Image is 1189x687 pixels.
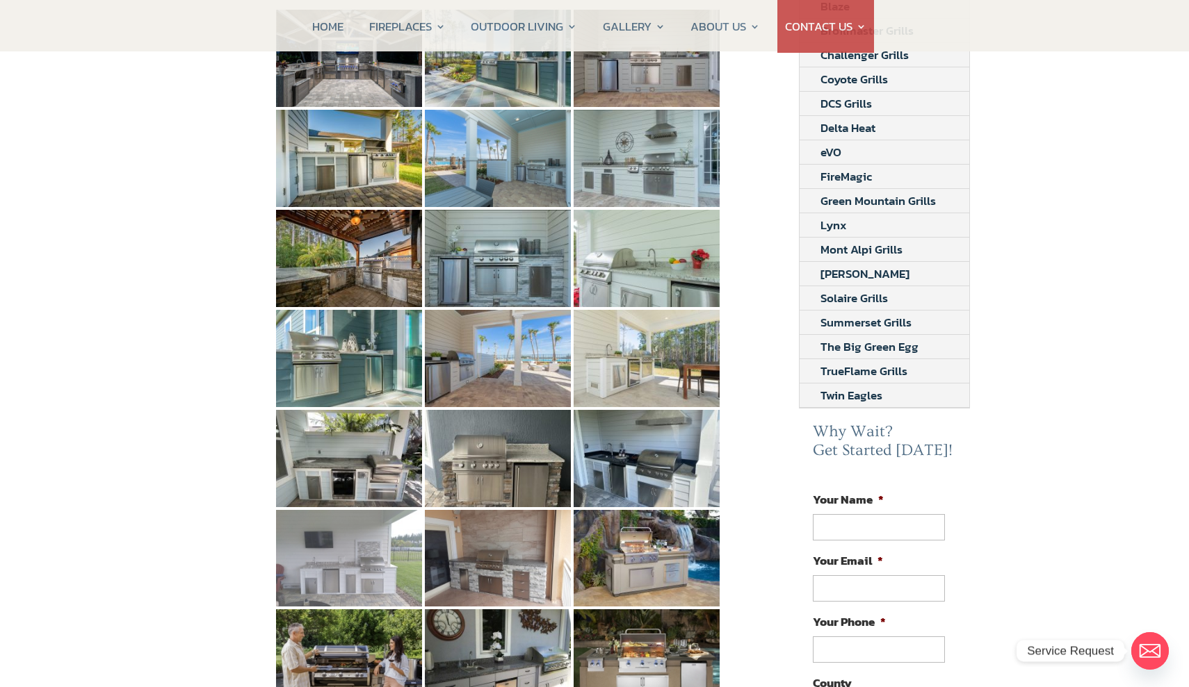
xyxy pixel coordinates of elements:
[574,110,720,207] img: 5
[276,410,422,507] img: 12
[813,492,884,507] label: Your Name
[800,67,909,91] a: Coyote Grills
[813,553,883,568] label: Your Email
[425,310,571,407] img: 10
[800,335,939,358] a: The Big Green Egg
[800,311,932,334] a: Summerset Grills
[800,213,868,237] a: Lynx
[800,189,957,213] a: Green Mountain Grills
[800,140,862,164] a: eVO
[425,210,571,307] img: 7
[574,10,720,107] img: 2
[800,165,893,188] a: FireMagic
[800,359,928,383] a: TrueFlame Grills
[276,110,422,207] img: 3
[574,410,720,507] img: 14
[813,614,886,629] label: Your Phone
[425,410,571,507] img: 13
[800,238,923,261] a: Mont Alpi Grills
[800,92,893,115] a: DCS Grills
[800,286,909,310] a: Solaire Grills
[574,310,720,407] img: 11
[800,116,896,140] a: Delta Heat
[276,210,422,307] img: 6
[276,10,422,107] img: 30
[425,110,571,207] img: 4
[800,43,930,67] a: Challenger Grills
[574,210,720,307] img: 8
[800,383,903,407] a: Twin Eagles
[813,422,956,467] h2: Why Wait? Get Started [DATE]!
[1131,632,1169,670] a: Email
[425,10,571,107] img: 1
[425,510,571,607] img: 16
[276,310,422,407] img: 9
[574,510,720,607] img: 17
[276,510,422,607] img: 15
[800,262,930,285] a: [PERSON_NAME]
